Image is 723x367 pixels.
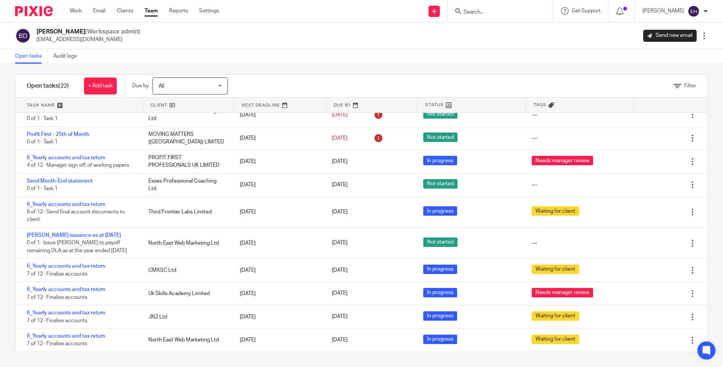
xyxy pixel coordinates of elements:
a: 6_Yearly accounts and tax return [27,263,105,269]
span: 7 of 12 · Finalise accounts [27,295,87,300]
a: 6_Yearly accounts and tax return [27,287,105,292]
span: All [159,84,164,89]
span: 0 of 1 · Task 1 [27,116,58,122]
div: [DATE] [232,332,324,347]
span: 4 of 12 · Manager sign off, of working papers [27,163,129,168]
input: Search [463,9,531,16]
div: [DATE] [232,309,324,324]
div: --- [532,111,537,119]
div: [DATE] [232,236,324,251]
a: Clients [117,7,133,15]
span: Filter [684,83,696,88]
a: Settings [199,7,219,15]
a: [PERSON_NAME] issuance as at [DATE] [27,233,121,238]
span: 7 of 12 · Finalise accounts [27,341,87,347]
span: Needs manager review [532,156,593,165]
a: Audit logs [53,49,82,64]
a: 6_Yearly accounts and tax return [27,333,105,339]
span: [DATE] [332,182,348,187]
h2: [PERSON_NAME] [37,28,140,36]
a: Work [70,7,82,15]
div: North East Web Marketing Ltd [141,236,232,251]
div: PROFIT FIRST PROFESSIONALS UK LIMITED [141,150,232,173]
span: In progress [423,288,457,297]
span: [DATE] [332,338,348,343]
div: [DATE] [232,154,324,169]
div: [DATE] [232,286,324,301]
span: In progress [423,265,457,274]
div: [DATE] [232,204,324,219]
span: (Workspace admin) [85,29,140,35]
a: Email [93,7,105,15]
p: [PERSON_NAME] [642,7,684,15]
div: CMXSC Ltd [141,263,232,278]
div: --- [532,134,537,142]
a: Profit First - 25th of Month [27,108,89,114]
img: Pixie [15,6,53,16]
p: [EMAIL_ADDRESS][DOMAIN_NAME] [37,36,140,43]
a: Send new email [643,30,697,42]
img: svg%3E [15,28,31,44]
span: [DATE] [332,112,348,117]
div: [DATE] [232,131,324,146]
div: --- [532,239,537,247]
span: [DATE] [332,136,348,141]
div: MOVING MATTERS ([GEOGRAPHIC_DATA]) LIMITED [141,127,232,150]
a: Reports [169,7,188,15]
a: Team [145,7,158,15]
div: Uk Skills Academy Limited [141,286,232,301]
span: 0 of 1 · Issue [PERSON_NAME] to payoff remaining DLA as at the year ended [DATE] [27,241,127,254]
span: Waiting for client [532,265,579,274]
h1: Open tasks [27,82,69,90]
span: [DATE] [332,314,348,320]
div: North East Web Marketing Ltd [141,332,232,347]
a: Open tasks [15,49,48,64]
div: Third Frontier Labs Limited [141,204,232,219]
span: Not started [423,109,458,119]
span: [DATE] [332,291,348,296]
span: In progress [423,206,457,216]
span: 8 of 12 · Send final account documents to client [27,209,125,222]
span: (22) [58,83,69,89]
a: 6_Yearly accounts and tax return [27,310,105,315]
span: In progress [423,156,457,165]
span: Tags [534,102,546,108]
a: Profit First - 25th of Month [27,132,89,137]
a: + Add task [84,78,117,94]
span: In progress [423,311,457,321]
span: Needs manager review [532,288,593,297]
a: 6_Yearly accounts and tax return [27,202,105,207]
span: Not started [423,238,458,247]
span: 7 of 12 · Finalise accounts [27,271,87,277]
div: Essex Professional Coaching Ltd [141,104,232,126]
span: Status [425,102,444,108]
div: [DATE] [232,177,324,192]
div: JN2 Ltd [141,309,232,324]
span: Waiting for client [532,335,579,344]
span: Waiting for client [532,311,579,321]
p: Due by [132,82,149,90]
span: [DATE] [332,268,348,273]
div: [DATE] [232,107,324,122]
span: [DATE] [332,241,348,246]
img: svg%3E [688,5,700,17]
span: Waiting for client [532,206,579,216]
span: Not started [423,179,458,189]
div: [DATE] [232,263,324,278]
a: Send Month-End statement [27,178,93,184]
span: 7 of 12 · Finalise accounts [27,318,87,323]
span: [DATE] [332,159,348,164]
div: Essex Professional Coaching Ltd [141,174,232,196]
a: 6_Yearly accounts and tax return [27,155,105,160]
span: 0 of 1 · Task 1 [27,186,58,191]
div: --- [532,181,537,189]
span: 0 of 1 · Task 1 [27,139,58,145]
span: Not started [423,132,458,142]
span: Get Support [572,8,601,14]
span: [DATE] [332,209,348,215]
span: In progress [423,335,457,344]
